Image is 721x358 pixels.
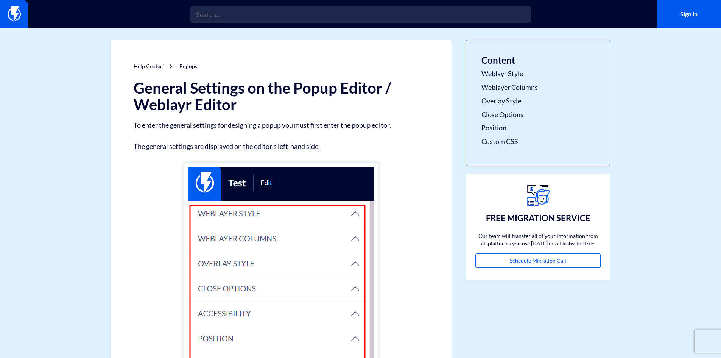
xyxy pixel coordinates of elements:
p: Our team will transfer all of your information from all platforms you use [DATE] into Flashy, for... [475,232,601,247]
a: Position [481,123,595,133]
a: Popups [179,63,197,69]
a: Close Options [481,110,595,120]
a: Help Center [134,63,162,69]
a: Custom CSS [481,137,595,147]
h1: General Settings on the Popup Editor / Weblayr Editor [134,80,429,113]
p: To enter the general settings for designing a popup you must first enter the popup editor. [134,120,429,130]
p: The general settings are displayed on the editor's left-hand side. [134,142,429,152]
a: Overlay Style [481,96,595,106]
h3: Content [481,55,595,65]
h3: FREE MIGRATION SERVICE [486,214,590,223]
a: Schedule Migration Call [475,253,601,268]
a: Weblayer Columns [481,83,595,92]
input: Search... [190,6,531,23]
a: Weblayr Style [481,69,595,79]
